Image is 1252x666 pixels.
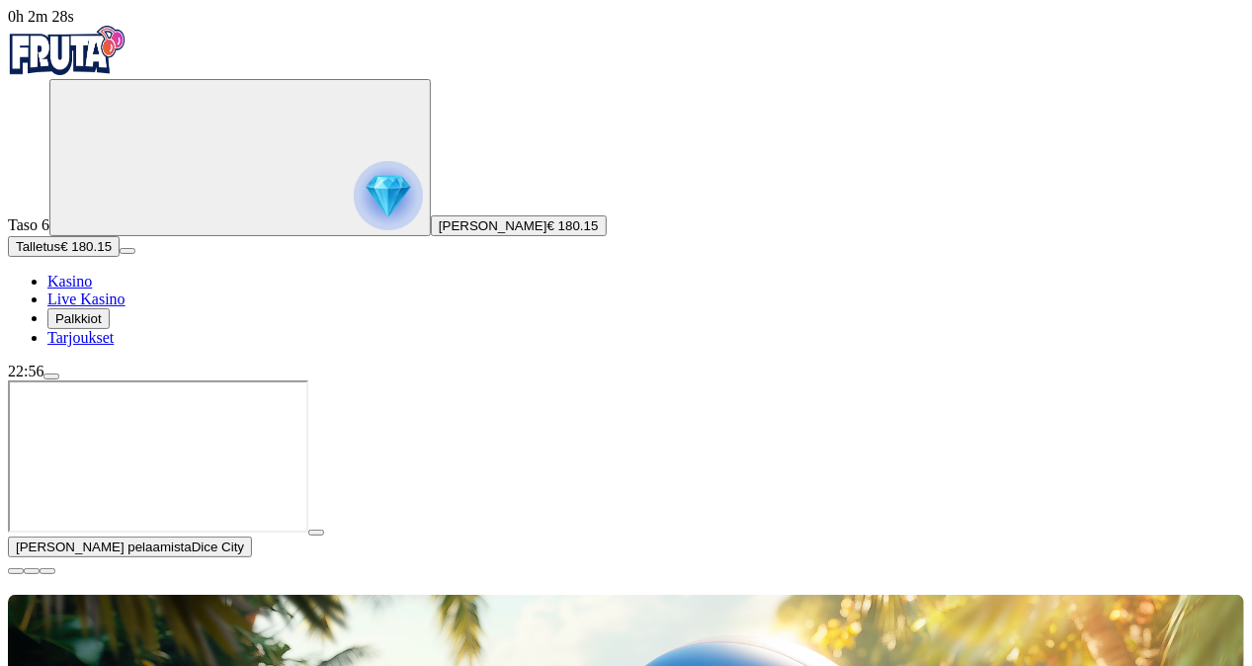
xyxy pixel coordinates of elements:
a: Live Kasino [47,291,125,307]
span: € 180.15 [547,218,599,233]
span: Dice City [192,540,244,554]
img: reward progress [354,161,423,230]
span: 22:56 [8,363,43,379]
nav: Main menu [8,273,1244,347]
span: [PERSON_NAME] pelaamista [16,540,192,554]
span: user session time [8,8,74,25]
span: Talletus [16,239,60,254]
span: Taso 6 [8,216,49,233]
button: menu [43,374,59,379]
button: [PERSON_NAME]€ 180.15 [431,215,607,236]
button: menu [120,248,135,254]
button: close icon [8,568,24,574]
iframe: Dice City [8,380,308,533]
button: chevron-down icon [24,568,40,574]
a: Tarjoukset [47,329,114,346]
button: [PERSON_NAME] pelaamistaDice City [8,537,252,557]
button: reward progress [49,79,431,236]
nav: Primary [8,26,1244,347]
button: Palkkiot [47,308,110,329]
a: Fruta [8,61,126,78]
a: Kasino [47,273,92,290]
img: Fruta [8,26,126,75]
button: Talletusplus icon€ 180.15 [8,236,120,257]
span: € 180.15 [60,239,112,254]
button: fullscreen icon [40,568,55,574]
span: Palkkiot [55,311,102,326]
span: [PERSON_NAME] [439,218,547,233]
button: play icon [308,530,324,536]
